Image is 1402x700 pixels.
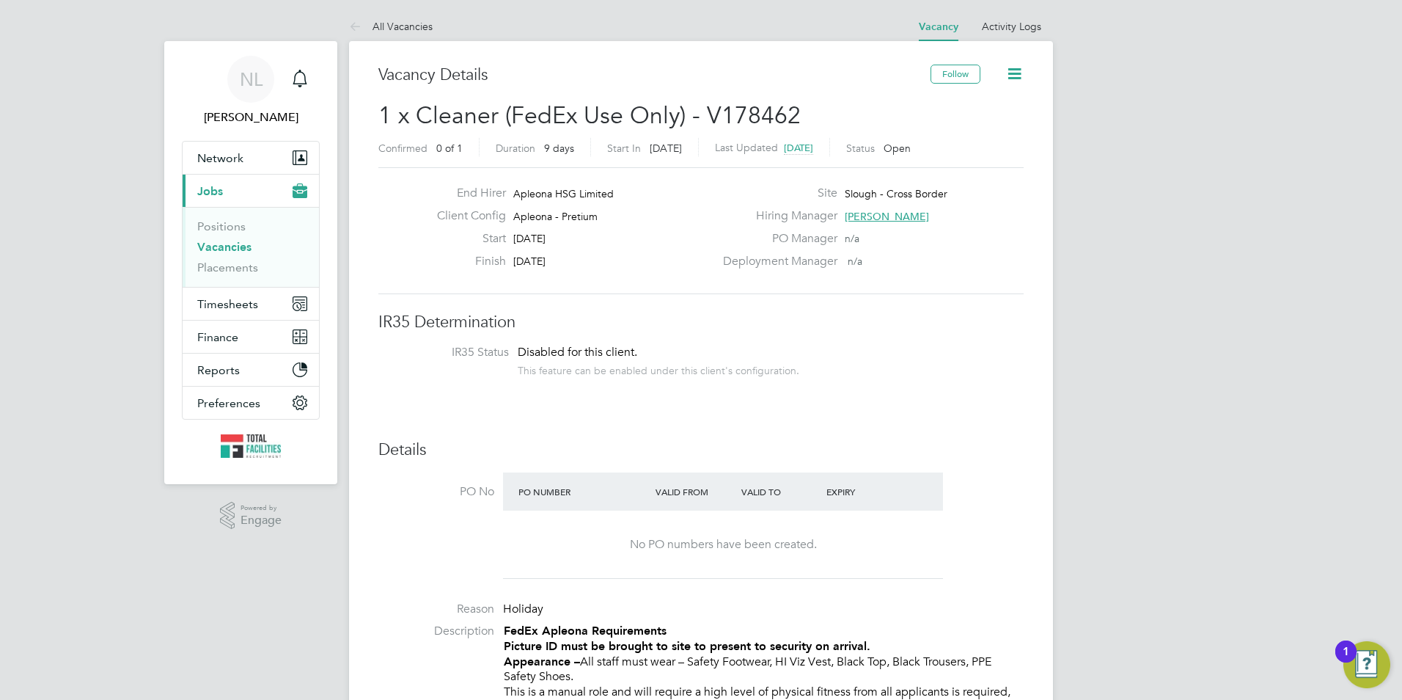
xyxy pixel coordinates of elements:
a: All Vacancies [349,20,433,33]
button: Preferences [183,387,319,419]
div: This feature can be enabled under this client's configuration. [518,360,799,377]
label: Reason [378,602,494,617]
span: Disabled for this client. [518,345,637,360]
a: Placements [197,260,258,274]
button: Finance [183,321,319,353]
span: [DATE] [513,232,546,245]
nav: Main navigation [164,41,337,484]
label: Site [714,186,837,201]
strong: Appearance – [504,655,580,668]
a: Go to home page [182,434,320,458]
span: Open [884,142,911,155]
label: Description [378,624,494,639]
label: Client Config [425,208,506,224]
span: 9 days [544,142,574,155]
button: Jobs [183,175,319,207]
strong: FedEx Apleona Requirements [504,624,667,638]
button: Network [183,142,319,174]
a: Powered byEngage [220,502,282,530]
span: Finance [197,330,238,344]
div: PO Number [515,478,652,505]
a: Activity Logs [982,20,1041,33]
a: Vacancy [919,21,958,33]
span: Powered by [241,502,282,514]
div: Valid From [652,478,738,505]
span: Apleona HSG Limited [513,187,614,200]
label: Last Updated [715,141,778,154]
label: Hiring Manager [714,208,837,224]
a: Positions [197,219,246,233]
span: [DATE] [784,142,813,154]
label: Status [846,142,875,155]
span: [DATE] [513,255,546,268]
div: 1 [1343,652,1349,671]
label: Deployment Manager [714,254,837,269]
h3: Details [378,440,1024,461]
label: IR35 Status [393,345,509,360]
label: PO Manager [714,231,837,247]
label: Finish [425,254,506,269]
span: Engage [241,514,282,527]
span: Network [197,151,243,165]
div: No PO numbers have been created. [518,537,928,553]
div: Expiry [823,478,909,505]
span: [DATE] [650,142,682,155]
span: Nicola Lawrence [182,109,320,126]
span: Timesheets [197,297,258,311]
a: NL[PERSON_NAME] [182,56,320,126]
label: PO No [378,484,494,500]
a: Vacancies [197,240,252,254]
label: Duration [496,142,535,155]
button: Timesheets [183,288,319,320]
span: Preferences [197,396,260,410]
h3: Vacancy Details [378,65,931,86]
div: Valid To [738,478,823,505]
button: Open Resource Center, 1 new notification [1343,641,1390,688]
div: Jobs [183,207,319,287]
label: Start In [607,142,641,155]
span: [PERSON_NAME] [845,210,929,223]
span: Jobs [197,184,223,198]
label: Start [425,231,506,247]
img: tfrecruitment-logo-retina.png [221,434,281,458]
span: 0 of 1 [436,142,463,155]
button: Follow [931,65,980,84]
span: 1 x Cleaner (FedEx Use Only) - V178462 [378,101,801,130]
span: Slough - Cross Border [845,187,947,200]
span: Apleona - Pretium [513,210,598,223]
span: Holiday [503,602,543,616]
h3: IR35 Determination [378,312,1024,333]
span: n/a [845,232,859,245]
label: Confirmed [378,142,427,155]
button: Reports [183,354,319,386]
span: n/a [848,255,862,268]
strong: Picture ID must be brought to site to present to security on arrival. [504,639,870,653]
span: Reports [197,363,240,377]
span: NL [240,70,263,89]
label: End Hirer [425,186,506,201]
